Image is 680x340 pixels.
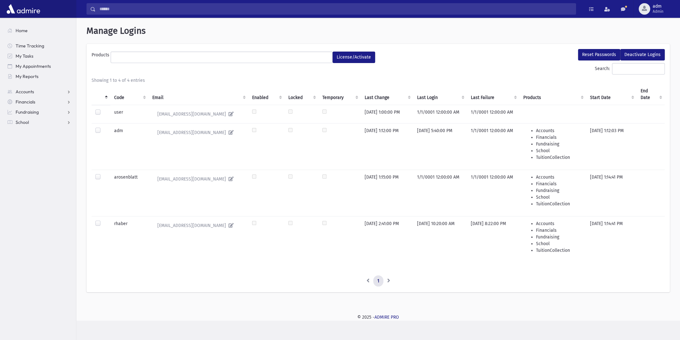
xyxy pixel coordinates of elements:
li: Financials [536,181,582,187]
th: Last Change : activate to sort column ascending [361,84,413,105]
li: TuitionCollection [536,154,582,161]
td: [DATE] 1:00:00 PM [361,105,413,123]
th: Email : activate to sort column ascending [148,84,248,105]
label: Search: [595,63,665,74]
a: [EMAIL_ADDRESS][DOMAIN_NAME] [152,109,244,119]
a: My Tasks [3,51,76,61]
td: arosenblatt [110,170,148,216]
span: Accounts [16,89,34,95]
a: Time Tracking [3,41,76,51]
a: My Reports [3,71,76,81]
input: Search: [612,63,665,74]
li: TuitionCollection [536,201,582,207]
li: School [536,240,582,247]
button: Reset Passwords [578,49,620,60]
span: Fundraising [16,109,39,115]
td: 1/1/0001 12:00:00 AM [413,105,467,123]
span: Time Tracking [16,43,44,49]
label: Products [92,52,111,60]
th: Code : activate to sort column ascending [110,84,148,105]
td: 1/1/0001 12:00:00 AM [467,170,519,216]
td: 1/1/0001 12:00:00 AM [413,170,467,216]
li: TuitionCollection [536,247,582,254]
td: rhaber [110,216,148,263]
a: School [3,117,76,127]
td: [DATE] 1:15:00 PM [361,170,413,216]
h1: Manage Logins [86,25,670,36]
li: Financials [536,134,582,141]
img: AdmirePro [5,3,42,15]
td: [DATE] 5:40:00 PM [413,123,467,170]
span: Admin [653,9,663,14]
li: School [536,194,582,201]
td: [DATE] 10:20:00 AM [413,216,467,263]
button: Deactivate Logins [620,49,665,60]
span: Home [16,28,28,33]
th: Enabled : activate to sort column ascending [248,84,285,105]
span: adm [653,4,663,9]
td: [DATE] 2:41:00 PM [361,216,413,263]
th: Last Login : activate to sort column ascending [413,84,467,105]
a: Accounts [3,87,76,97]
a: [EMAIL_ADDRESS][DOMAIN_NAME] [152,220,244,231]
input: Search [96,3,576,15]
a: My Appointments [3,61,76,71]
span: Financials [16,99,35,105]
td: 1/1/0001 12:00:00 AM [467,105,519,123]
span: My Reports [16,74,38,79]
td: 1/1/0001 12:00:00 AM [467,123,519,170]
td: [DATE] 8:22:00 PM [467,216,519,263]
span: School [16,119,29,125]
span: My Tasks [16,53,33,59]
li: Fundraising [536,234,582,240]
div: Showing 1 to 4 of 4 entries [92,77,665,84]
li: Fundraising [536,187,582,194]
td: user [110,105,148,123]
a: Home [3,25,76,36]
td: [DATE] 1:12:03 PM [586,123,637,170]
td: adm [110,123,148,170]
li: School [536,147,582,154]
a: ADMIRE PRO [374,315,399,320]
th: Temporary : activate to sort column ascending [319,84,361,105]
li: Accounts [536,220,582,227]
a: [EMAIL_ADDRESS][DOMAIN_NAME] [152,174,244,184]
button: License/Activate [333,52,375,63]
th: Locked : activate to sort column ascending [285,84,319,105]
a: [EMAIL_ADDRESS][DOMAIN_NAME] [152,127,244,138]
li: Accounts [536,127,582,134]
th: Last Failure : activate to sort column ascending [467,84,519,105]
th: : activate to sort column descending [92,84,110,105]
th: Products : activate to sort column ascending [519,84,586,105]
a: Financials [3,97,76,107]
td: [DATE] 1:14:41 PM [586,216,637,263]
li: Financials [536,227,582,234]
a: Fundraising [3,107,76,117]
li: Accounts [536,174,582,181]
span: My Appointments [16,63,51,69]
th: Start Date : activate to sort column ascending [586,84,637,105]
td: [DATE] 1:14:41 PM [586,170,637,216]
li: Fundraising [536,141,582,147]
div: © 2025 - [86,314,670,321]
th: End Date : activate to sort column ascending [637,84,665,105]
a: 1 [373,275,383,287]
td: [DATE] 1:12:00 PM [361,123,413,170]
